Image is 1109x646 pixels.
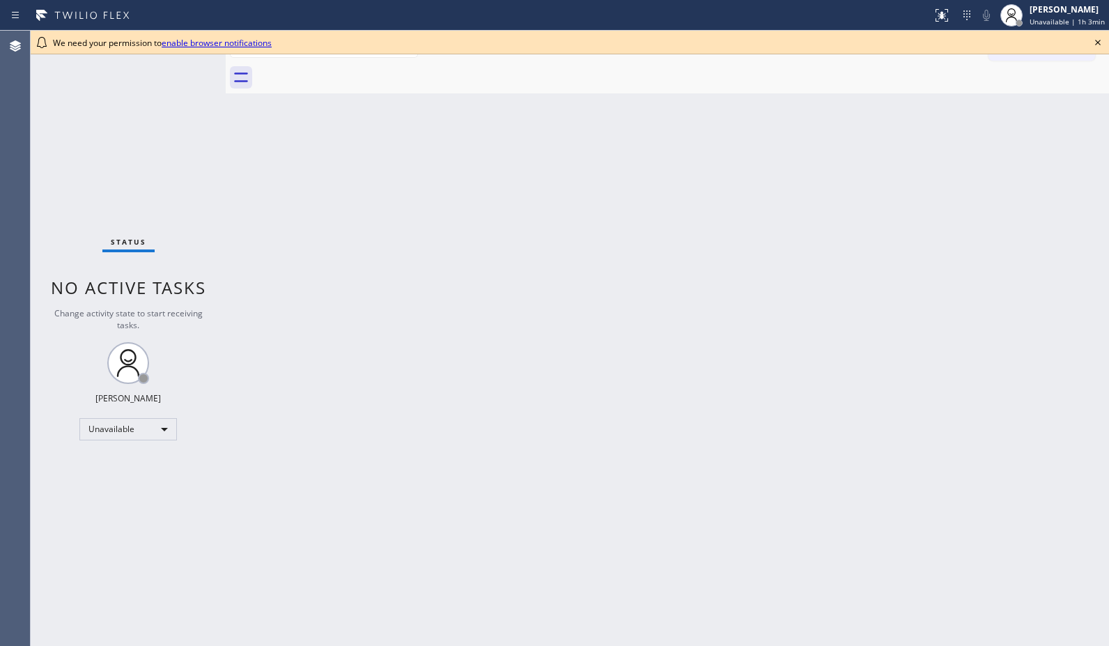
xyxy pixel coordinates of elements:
div: [PERSON_NAME] [1030,3,1105,15]
span: We need your permission to [53,37,272,49]
button: Mute [977,6,996,25]
span: No active tasks [51,276,206,299]
span: Unavailable | 1h 3min [1030,17,1105,26]
div: Unavailable [79,418,177,440]
a: enable browser notifications [162,37,272,49]
span: Status [111,237,146,247]
span: Change activity state to start receiving tasks. [54,307,203,331]
div: [PERSON_NAME] [95,392,161,404]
